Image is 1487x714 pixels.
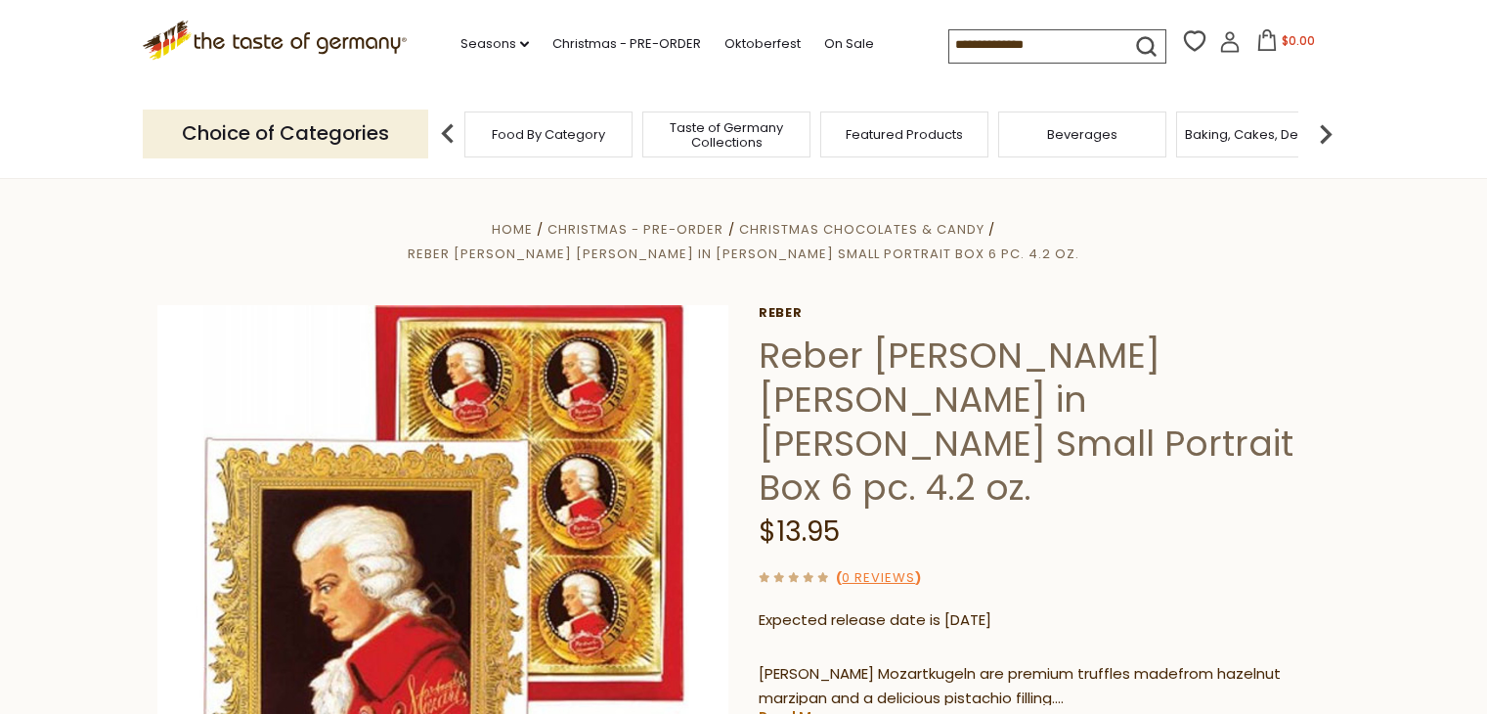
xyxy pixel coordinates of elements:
[1245,29,1328,59] button: $0.00
[547,220,723,239] a: Christmas - PRE-ORDER
[1306,114,1345,154] img: next arrow
[1047,127,1117,142] a: Beverages
[408,245,1079,263] a: Reber [PERSON_NAME] [PERSON_NAME] in [PERSON_NAME] Small Portrait Box 6 pc. 4.2 oz.
[143,110,428,157] p: Choice of Categories
[759,513,840,551] span: $13.95
[759,608,1331,633] p: Expected release date is [DATE]
[724,33,801,55] a: Oktoberfest
[1282,32,1315,49] span: $0.00
[428,114,467,154] img: previous arrow
[824,33,874,55] a: On Sale
[759,305,1331,321] a: Reber
[759,662,1331,711] p: [PERSON_NAME] Mozartkugeln are premium truffles madefrom hazelnut marzipan and a delicious pistac...
[460,33,529,55] a: Seasons
[1185,127,1336,142] a: Baking, Cakes, Desserts
[492,127,605,142] a: Food By Category
[492,220,533,239] a: Home
[842,568,915,589] a: 0 Reviews
[846,127,963,142] a: Featured Products
[552,33,701,55] a: Christmas - PRE-ORDER
[648,120,805,150] a: Taste of Germany Collections
[739,220,984,239] a: Christmas Chocolates & Candy
[836,568,921,587] span: ( )
[759,334,1331,510] h1: Reber [PERSON_NAME] [PERSON_NAME] in [PERSON_NAME] Small Portrait Box 6 pc. 4.2 oz.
